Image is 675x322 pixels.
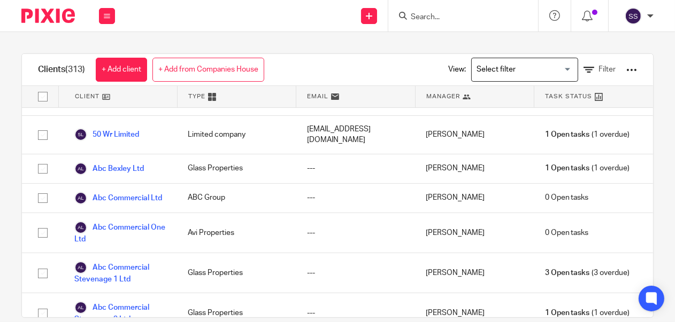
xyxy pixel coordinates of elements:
a: Abc Bexley Ltd [74,162,144,175]
span: (3 overdue) [545,268,630,278]
div: --- [296,184,415,213]
span: Task Status [545,92,592,101]
div: ABC Group [177,184,296,213]
div: --- [296,154,415,183]
div: Search for option [471,58,578,82]
div: --- [296,213,415,253]
div: Limited company [177,116,296,154]
span: 0 Open tasks [545,227,589,238]
span: Filter [599,66,616,73]
a: + Add client [96,58,147,82]
img: svg%3E [74,301,87,314]
a: 50 Wr Limited [74,128,139,141]
span: 1 Open tasks [545,163,590,174]
img: svg%3E [74,221,87,234]
img: Pixie [21,9,75,23]
a: Abc Commercial Ltd [74,192,162,205]
h1: Clients [38,64,85,75]
span: Email [307,92,328,101]
input: Search for option [473,60,572,79]
input: Select all [33,87,53,107]
span: 1 Open tasks [545,308,590,318]
div: View: [432,54,637,85]
div: [PERSON_NAME] [415,253,534,293]
span: Type [188,92,205,101]
span: Client [75,92,99,101]
span: (1 overdue) [545,129,630,140]
span: (313) [65,65,85,74]
div: Glass Properties [177,154,296,183]
span: 1 Open tasks [545,129,590,140]
span: 3 Open tasks [545,268,590,278]
span: (1 overdue) [545,308,630,318]
img: svg%3E [625,7,642,25]
img: svg%3E [74,261,87,274]
a: + Add from Companies House [152,58,264,82]
img: svg%3E [74,128,87,141]
a: Abc Commercial One Ltd [74,221,166,245]
img: svg%3E [74,192,87,205]
a: Abc Commercial Stevenage 1 Ltd [74,261,166,285]
div: --- [296,253,415,293]
span: Manager [426,92,460,101]
div: Glass Properties [177,253,296,293]
span: 0 Open tasks [545,192,589,203]
div: [EMAIL_ADDRESS][DOMAIN_NAME] [296,116,415,154]
div: [PERSON_NAME] [415,116,534,154]
div: [PERSON_NAME] [415,213,534,253]
img: svg%3E [74,162,87,175]
div: Avi Properties [177,213,296,253]
span: (1 overdue) [545,163,630,174]
input: Search [410,13,506,22]
div: [PERSON_NAME] [415,154,534,183]
div: [PERSON_NAME] [415,184,534,213]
